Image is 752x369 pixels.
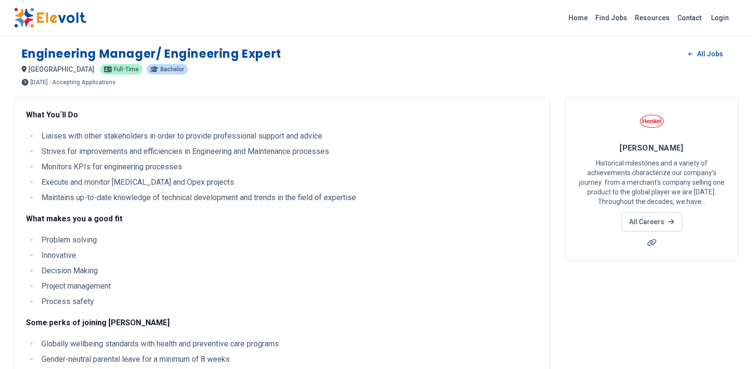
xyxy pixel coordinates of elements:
[39,338,538,350] li: Globally wellbeing standards with health and preventive care programs
[620,143,684,153] span: [PERSON_NAME]
[39,265,538,277] li: Decision Making
[39,280,538,292] li: Project management
[705,8,735,27] a: Login
[621,212,682,231] a: All Careers
[673,10,705,25] a: Contact
[577,158,726,206] p: Historical milestones and a variety of achievements characterize our company’s journey: from a me...
[14,8,86,28] img: Elevolt
[39,296,538,307] li: Process safety
[640,109,664,133] img: Henkel
[681,47,730,61] a: All Jobs
[26,214,122,223] strong: What makes you a good fit
[160,66,184,72] span: Bachelor
[39,146,538,157] li: Strives for improvements and efficiencies in Engineering and Maintenance processes
[114,66,139,72] span: Full-time
[30,79,48,85] span: [DATE]
[39,192,538,204] li: Maintains up-to-date knowledge of technical development and trends in the field of expertise
[26,318,170,327] strong: Some perks of joining [PERSON_NAME]
[28,65,94,73] span: [GEOGRAPHIC_DATA]
[39,354,538,365] li: Gender-neutral parental leave for a minimum of 8 weeks
[50,79,116,85] p: - Accepting Applications
[39,130,538,142] li: Liaises with other stakeholders in order to provide professional support and advice
[26,110,78,119] strong: What You´ll Do
[565,10,592,25] a: Home
[39,161,538,173] li: Monitors KPIs for engineering processes
[592,10,631,25] a: Find Jobs
[631,10,673,25] a: Resources
[39,177,538,188] li: Execute and monitor [MEDICAL_DATA] and Opex projects
[22,46,281,62] h1: Engineering Manager/ Engineering Expert
[39,234,538,246] li: Problem solving
[39,250,538,261] li: Innovative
